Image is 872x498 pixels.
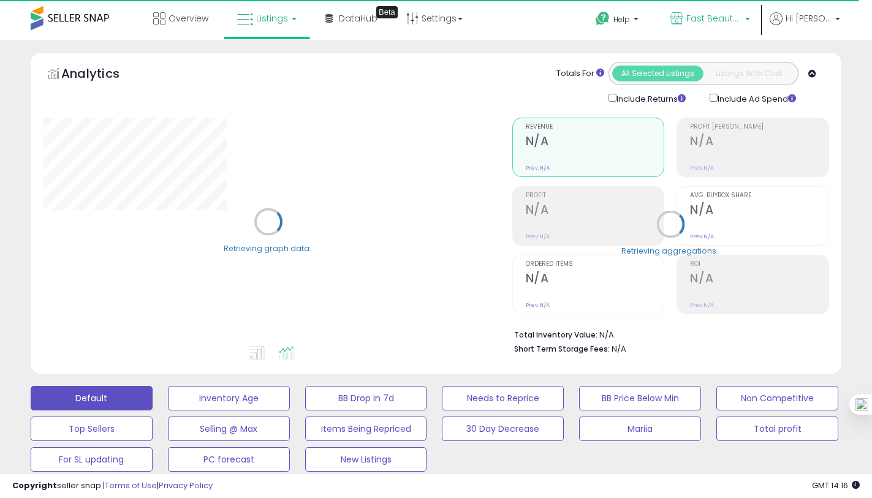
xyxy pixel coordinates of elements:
span: Help [613,14,630,25]
strong: Copyright [12,480,57,491]
span: 2025-09-9 14:16 GMT [812,480,860,491]
button: Inventory Age [168,386,290,410]
button: PC forecast [168,447,290,472]
a: Hi [PERSON_NAME] [770,12,840,40]
span: Overview [169,12,208,25]
a: Help [586,2,651,40]
button: 30 Day Decrease [442,417,564,441]
div: Include Returns [599,91,700,105]
span: Listings [256,12,288,25]
button: Total profit [716,417,838,441]
div: Retrieving graph data.. [224,243,313,254]
button: BB Drop in 7d [305,386,427,410]
button: BB Price Below Min [579,386,701,410]
a: Terms of Use [105,480,157,491]
span: DataHub [339,12,377,25]
button: Selling @ Max [168,417,290,441]
button: Needs to Reprice [442,386,564,410]
div: Include Ad Spend [700,91,816,105]
button: Items Being Repriced [305,417,427,441]
div: Tooltip anchor [376,6,398,18]
span: Hi [PERSON_NAME] [786,12,832,25]
button: All Selected Listings [612,66,703,81]
a: Privacy Policy [159,480,213,491]
button: Default [31,386,153,410]
div: Totals For [556,68,604,80]
button: New Listings [305,447,427,472]
i: Get Help [595,11,610,26]
div: seller snap | | [12,480,213,492]
div: Retrieving aggregations.. [621,245,720,256]
h5: Analytics [61,65,143,85]
button: Non Competitive [716,386,838,410]
img: one_i.png [855,398,868,411]
span: Fast Beauty ([GEOGRAPHIC_DATA]) [686,12,741,25]
button: Listings With Cost [703,66,794,81]
button: Top Sellers [31,417,153,441]
button: For SL updating [31,447,153,472]
button: Mariia [579,417,701,441]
